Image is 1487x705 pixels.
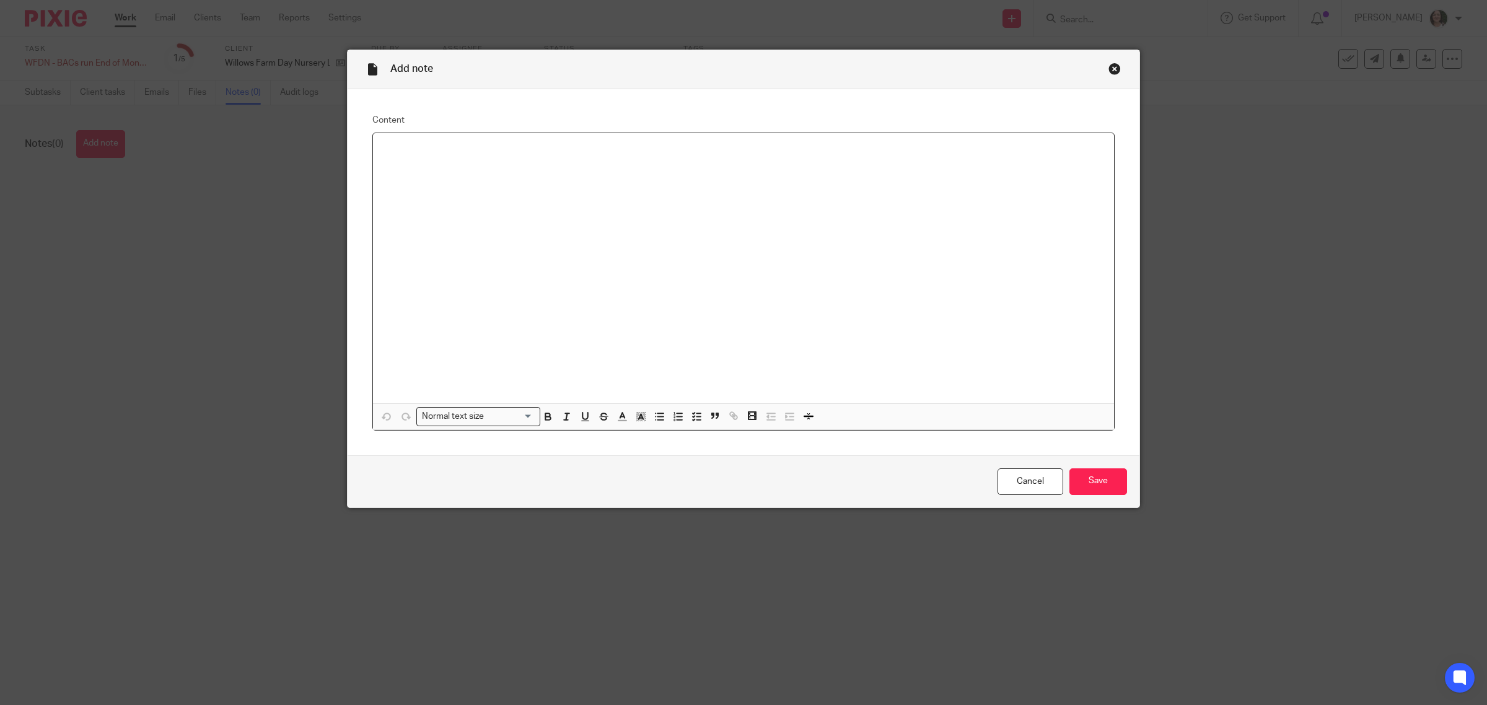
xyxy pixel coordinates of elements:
[1108,63,1121,75] div: Close this dialog window
[372,114,1115,126] label: Content
[419,410,487,423] span: Normal text size
[998,468,1063,495] a: Cancel
[1069,468,1127,495] input: Save
[416,407,540,426] div: Search for option
[488,410,533,423] input: Search for option
[390,64,433,74] span: Add note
